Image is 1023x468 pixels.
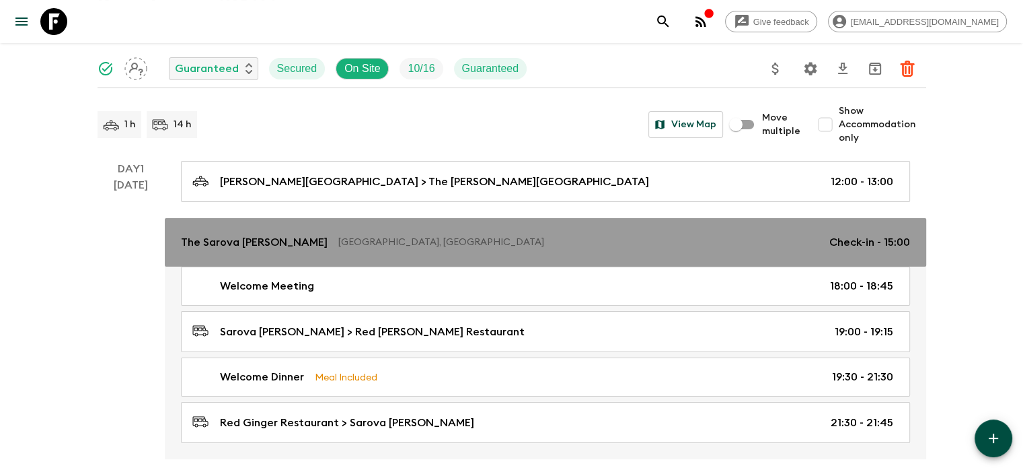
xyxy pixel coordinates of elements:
[746,17,817,27] span: Give feedback
[894,55,921,82] button: Delete
[829,55,856,82] button: Download CSV
[315,370,377,385] p: Meal Included
[843,17,1006,27] span: [EMAIL_ADDRESS][DOMAIN_NAME]
[829,234,910,250] p: Check-in - 15:00
[8,8,35,35] button: menu
[832,369,893,385] p: 19:30 - 21:30
[181,402,910,443] a: Red Ginger Restaurant > Sarova [PERSON_NAME]21:30 - 21:45
[762,111,801,138] span: Move multiple
[462,61,519,77] p: Guaranteed
[181,161,910,202] a: [PERSON_NAME][GEOGRAPHIC_DATA] > The [PERSON_NAME][GEOGRAPHIC_DATA]12:00 - 13:00
[175,61,239,77] p: Guaranteed
[220,174,649,190] p: [PERSON_NAME][GEOGRAPHIC_DATA] > The [PERSON_NAME][GEOGRAPHIC_DATA]
[839,104,926,145] span: Show Accommodation only
[124,61,147,72] span: Assign pack leader
[277,61,317,77] p: Secured
[114,177,148,459] div: [DATE]
[220,369,304,385] p: Welcome Dinner
[762,55,789,82] button: Update Price, Early Bird Discount and Costs
[269,58,326,79] div: Secured
[220,324,525,340] p: Sarova [PERSON_NAME] > Red [PERSON_NAME] Restaurant
[181,311,910,352] a: Sarova [PERSON_NAME] > Red [PERSON_NAME] Restaurant19:00 - 19:15
[181,358,910,397] a: Welcome DinnerMeal Included19:30 - 21:30
[98,61,114,77] svg: Synced Successfully
[400,58,443,79] div: Trip Fill
[220,415,474,431] p: Red Ginger Restaurant > Sarova [PERSON_NAME]
[336,58,389,79] div: On Site
[648,111,723,138] button: View Map
[725,11,817,32] a: Give feedback
[124,118,136,131] p: 1 h
[98,161,165,177] p: Day 1
[338,236,819,249] p: [GEOGRAPHIC_DATA], [GEOGRAPHIC_DATA]
[174,118,192,131] p: 14 h
[181,267,910,306] a: Welcome Meeting18:00 - 18:45
[181,234,328,250] p: The Sarova [PERSON_NAME]
[828,11,1007,32] div: [EMAIL_ADDRESS][DOMAIN_NAME]
[830,278,893,294] p: 18:00 - 18:45
[831,415,893,431] p: 21:30 - 21:45
[831,174,893,190] p: 12:00 - 13:00
[165,218,926,267] a: The Sarova [PERSON_NAME][GEOGRAPHIC_DATA], [GEOGRAPHIC_DATA]Check-in - 15:00
[862,55,888,82] button: Archive (Completed, Cancelled or Unsynced Departures only)
[835,324,893,340] p: 19:00 - 19:15
[797,55,824,82] button: Settings
[220,278,314,294] p: Welcome Meeting
[344,61,380,77] p: On Site
[650,8,677,35] button: search adventures
[408,61,434,77] p: 10 / 16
